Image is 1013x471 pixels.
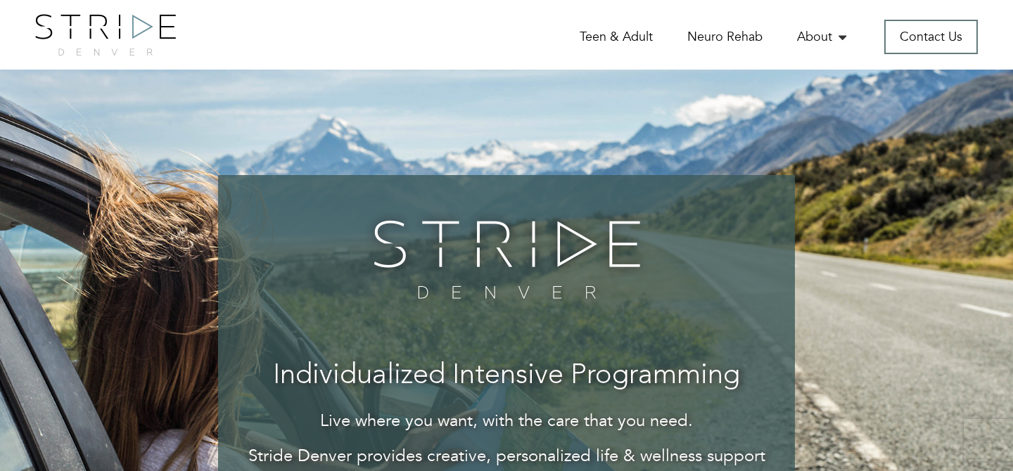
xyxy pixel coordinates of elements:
a: Neuro Rehab [687,28,763,46]
a: Teen & Adult [580,28,653,46]
img: banner-logo.png [364,210,649,309]
p: Live where you want, with the care that you need. [246,409,767,433]
h3: Individualized Intensive Programming [246,361,767,392]
img: logo.png [35,14,176,56]
a: Contact Us [884,20,978,54]
a: About [797,28,850,46]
